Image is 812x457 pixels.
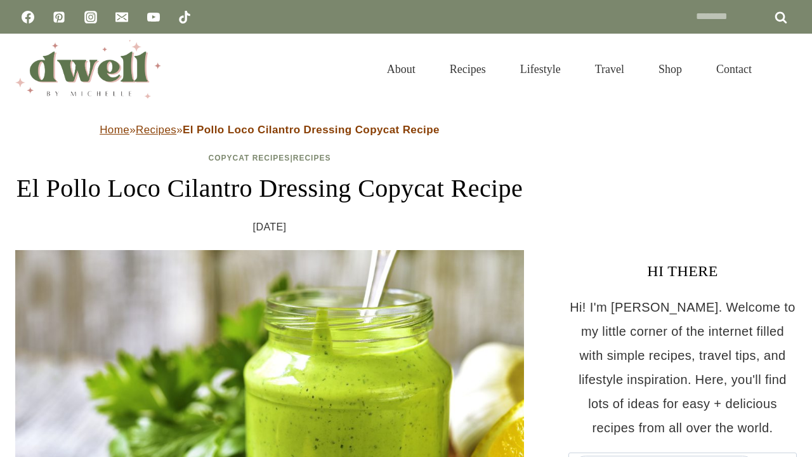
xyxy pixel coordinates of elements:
[370,47,433,91] a: About
[641,47,699,91] a: Shop
[578,47,641,91] a: Travel
[136,124,176,136] a: Recipes
[699,47,769,91] a: Contact
[433,47,503,91] a: Recipes
[46,4,72,30] a: Pinterest
[100,124,440,136] span: » »
[109,4,134,30] a: Email
[15,40,161,98] img: DWELL by michelle
[253,218,287,237] time: [DATE]
[568,260,797,282] h3: HI THERE
[78,4,103,30] a: Instagram
[172,4,197,30] a: TikTok
[209,154,291,162] a: Copycat Recipes
[100,124,129,136] a: Home
[370,47,769,91] nav: Primary Navigation
[503,47,578,91] a: Lifestyle
[15,169,524,208] h1: El Pollo Loco Cilantro Dressing Copycat Recipe
[293,154,331,162] a: Recipes
[568,295,797,440] p: Hi! I'm [PERSON_NAME]. Welcome to my little corner of the internet filled with simple recipes, tr...
[15,4,41,30] a: Facebook
[141,4,166,30] a: YouTube
[775,58,797,80] button: View Search Form
[209,154,331,162] span: |
[183,124,440,136] strong: El Pollo Loco Cilantro Dressing Copycat Recipe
